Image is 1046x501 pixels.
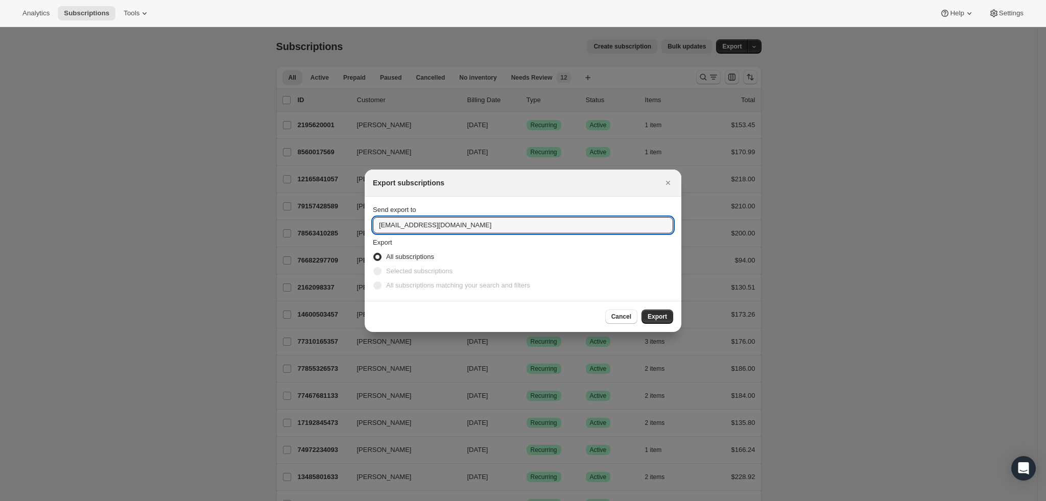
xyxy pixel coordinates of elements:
span: Selected subscriptions [386,267,453,275]
span: Send export to [373,206,416,213]
button: Export [641,309,673,324]
span: Cancel [611,313,631,321]
span: All subscriptions matching your search and filters [386,281,530,289]
span: All subscriptions [386,253,434,260]
span: Analytics [22,9,50,17]
span: Tools [124,9,139,17]
span: Export [648,313,667,321]
button: Close [661,176,675,190]
button: Analytics [16,6,56,20]
button: Cancel [605,309,637,324]
button: Help [934,6,980,20]
button: Settings [983,6,1030,20]
span: Export [373,238,392,246]
span: Help [950,9,964,17]
button: Subscriptions [58,6,115,20]
h2: Export subscriptions [373,178,444,188]
span: Subscriptions [64,9,109,17]
button: Tools [117,6,156,20]
div: Open Intercom Messenger [1011,456,1036,481]
span: Settings [999,9,1024,17]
